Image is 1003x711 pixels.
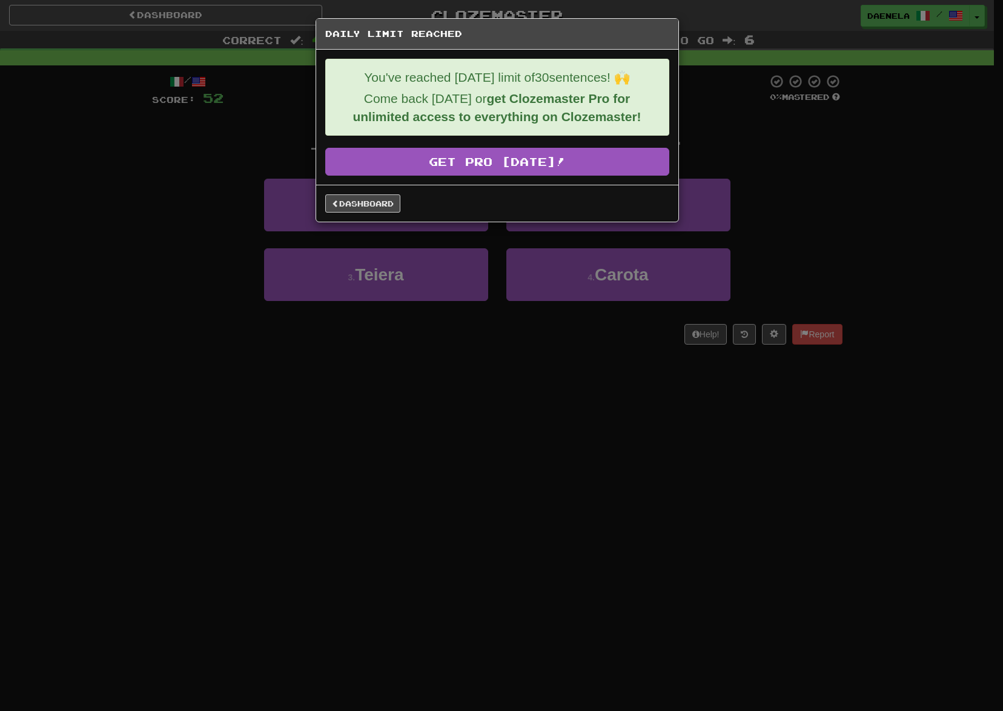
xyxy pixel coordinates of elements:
p: You've reached [DATE] limit of 30 sentences! 🙌 [335,68,660,87]
a: Get Pro [DATE]! [325,148,669,176]
a: Dashboard [325,194,400,213]
p: Come back [DATE] or [335,90,660,126]
h5: Daily Limit Reached [325,28,669,40]
strong: get Clozemaster Pro for unlimited access to everything on Clozemaster! [353,91,641,124]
